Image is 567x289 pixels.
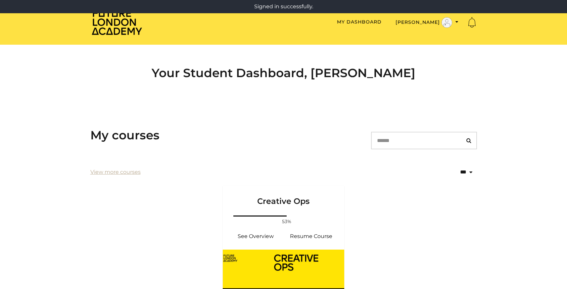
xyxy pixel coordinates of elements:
[3,3,564,11] p: Signed in successfully.
[228,228,284,244] a: Creative Ops: See Overview
[231,186,337,206] h3: Creative Ops
[431,164,477,181] select: status
[279,218,295,225] span: 53%
[337,19,382,25] a: My Dashboard
[223,186,345,214] a: Creative Ops
[394,17,460,28] button: Toggle menu
[284,228,339,244] a: Creative Ops: Resume Course
[90,168,141,176] a: View more courses
[90,128,160,142] h3: My courses
[90,9,143,35] img: Home Page
[90,66,477,80] h2: Your Student Dashboard, [PERSON_NAME]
